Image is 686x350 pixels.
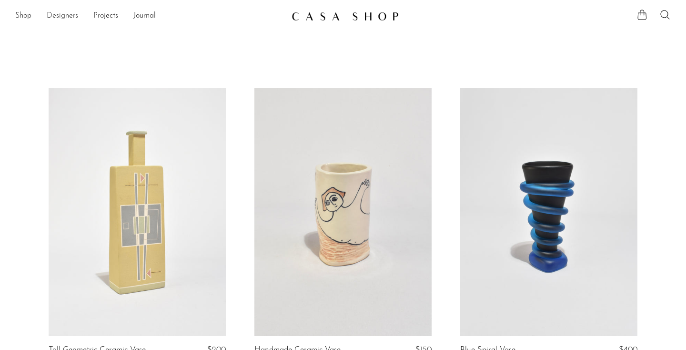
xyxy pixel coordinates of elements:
nav: Desktop navigation [15,8,284,24]
a: Projects [93,10,118,22]
a: Designers [47,10,78,22]
a: Journal [133,10,156,22]
a: Shop [15,10,31,22]
ul: NEW HEADER MENU [15,8,284,24]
